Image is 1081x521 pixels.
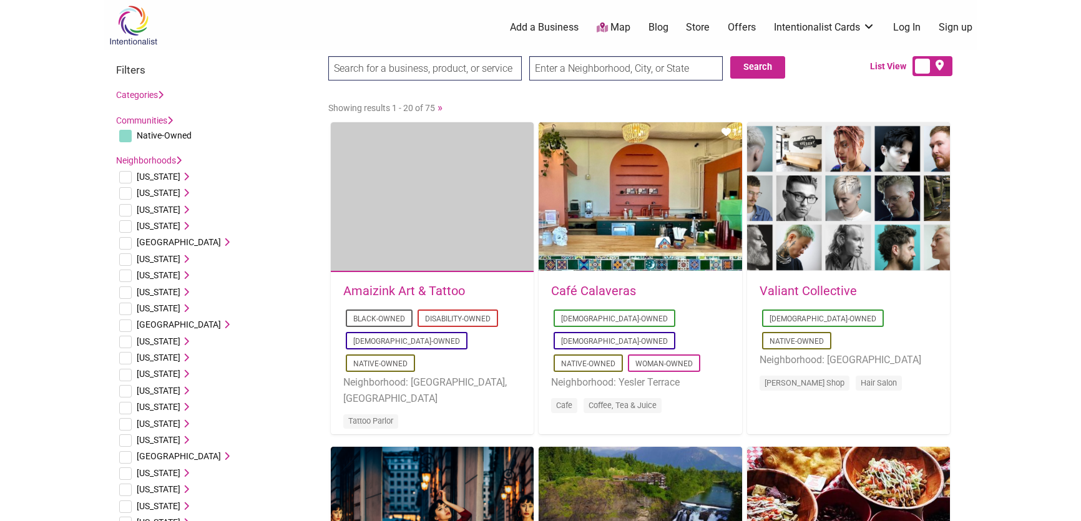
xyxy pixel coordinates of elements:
span: [US_STATE] [137,254,180,264]
a: Offers [728,21,756,34]
span: [US_STATE] [137,205,180,215]
span: [US_STATE] [137,402,180,412]
span: [US_STATE] [137,172,180,182]
span: [US_STATE] [137,303,180,313]
a: [DEMOGRAPHIC_DATA]-Owned [561,337,668,346]
span: [US_STATE] [137,353,180,363]
a: Add a Business [510,21,579,34]
span: [US_STATE] [137,188,180,198]
span: [US_STATE] [137,270,180,280]
button: Search [730,56,785,79]
a: Coffee, Tea & Juice [589,401,657,410]
a: Amaizink Art & Tattoo [343,283,465,298]
a: Café Calaveras [551,283,636,298]
span: [US_STATE] [137,468,180,478]
span: [GEOGRAPHIC_DATA] [137,451,221,461]
span: [US_STATE] [137,221,180,231]
span: [US_STATE] [137,435,180,445]
a: Cafe [556,401,572,410]
a: [DEMOGRAPHIC_DATA]-Owned [770,314,876,323]
img: Intentionalist [104,5,163,46]
a: Communities [116,115,173,125]
input: Search for a business, product, or service [328,56,522,80]
span: [US_STATE] [137,484,180,494]
a: Categories [116,90,164,100]
a: Black-Owned [353,314,405,323]
a: Log In [893,21,921,34]
a: Native-Owned [353,359,408,368]
span: [GEOGRAPHIC_DATA] [137,237,221,247]
h3: Filters [116,64,316,76]
span: [US_STATE] [137,369,180,379]
a: [DEMOGRAPHIC_DATA]-Owned [561,314,668,323]
span: [US_STATE] [137,501,180,511]
a: Woman-Owned [635,359,693,368]
a: Neighborhoods [116,155,182,165]
span: Native-Owned [137,130,192,140]
a: Store [686,21,710,34]
span: [GEOGRAPHIC_DATA] [137,319,221,329]
li: Neighborhood: [GEOGRAPHIC_DATA], [GEOGRAPHIC_DATA] [343,374,521,406]
a: Hair Salon [861,378,897,387]
li: Neighborhood: Yesler Terrace [551,374,729,391]
a: Native-Owned [770,337,824,346]
a: [DEMOGRAPHIC_DATA]-Owned [353,337,460,346]
span: Showing results 1 - 20 of 75 [328,103,435,113]
span: [US_STATE] [137,419,180,429]
a: [PERSON_NAME] Shop [765,378,844,387]
a: Tattoo Parlor [348,416,393,426]
input: Enter a Neighborhood, City, or State [529,56,723,80]
li: Neighborhood: [GEOGRAPHIC_DATA] [760,352,937,368]
span: [US_STATE] [137,287,180,297]
a: Valiant Collective [760,283,857,298]
a: Disability-Owned [425,314,491,323]
span: List View [870,60,912,73]
span: [US_STATE] [137,336,180,346]
a: Sign up [939,21,972,34]
a: » [438,101,443,114]
a: Native-Owned [561,359,615,368]
a: Blog [648,21,668,34]
a: Map [597,21,630,35]
span: [US_STATE] [137,386,180,396]
a: Intentionalist Cards [774,21,875,34]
